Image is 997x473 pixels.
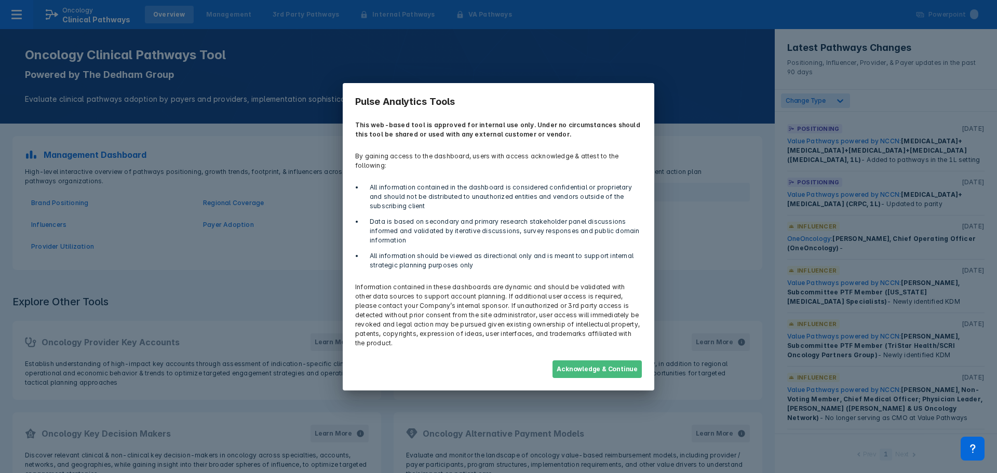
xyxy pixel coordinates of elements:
[349,276,648,354] p: Information contained in these dashboards are dynamic and should be validated with other data sou...
[363,217,642,245] li: Data is based on secondary and primary research stakeholder panel discussions informed and valida...
[363,183,642,211] li: All information contained in the dashboard is considered confidential or proprietary and should n...
[363,251,642,270] li: All information should be viewed as directional only and is meant to support internal strategic p...
[349,89,648,114] h3: Pulse Analytics Tools
[553,360,642,378] button: Acknowledge & Continue
[349,145,648,177] p: By gaining access to the dashboard, users with access acknowledge & attest to the following:
[961,437,985,461] div: Contact Support
[349,114,648,145] p: This web-based tool is approved for internal use only. Under no circumstances should this tool be...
